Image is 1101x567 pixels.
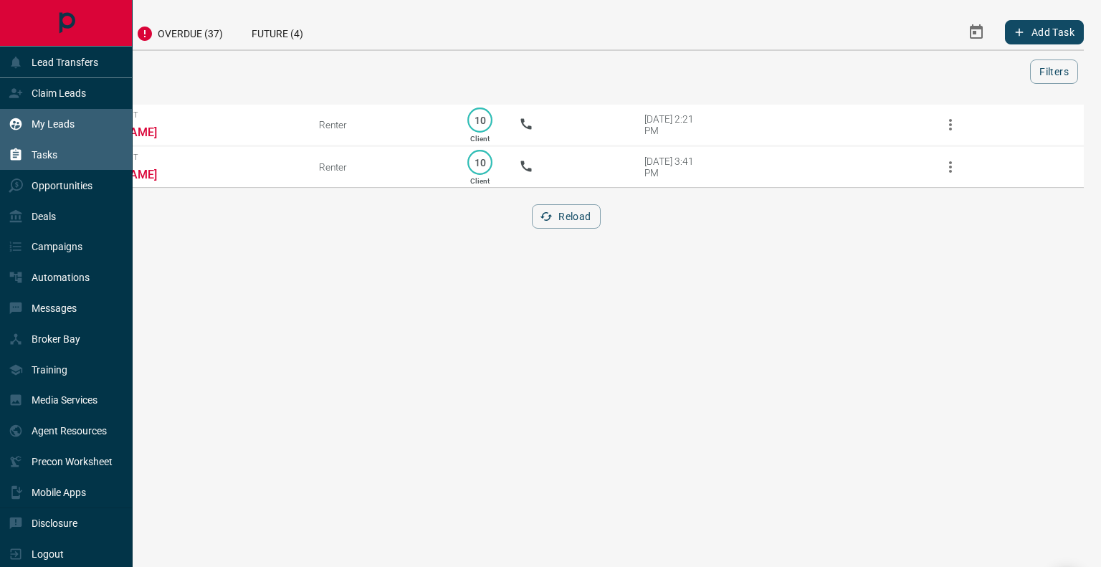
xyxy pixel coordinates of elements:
div: [DATE] 3:41 PM [644,156,705,178]
p: Client [470,135,490,143]
p: 10 [475,157,485,168]
div: Renter [319,161,440,173]
div: Overdue (37) [122,14,237,49]
button: Reload [532,204,600,229]
div: Renter [319,119,440,130]
p: Client [470,177,490,185]
button: Select Date Range [959,15,993,49]
div: [DATE] 2:21 PM [644,113,705,136]
p: 10 [475,115,485,125]
span: Viewing Request [70,153,297,162]
div: Future (4) [237,14,318,49]
button: Filters [1030,59,1078,84]
span: Viewing Request [70,110,297,120]
button: Add Task [1005,20,1084,44]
